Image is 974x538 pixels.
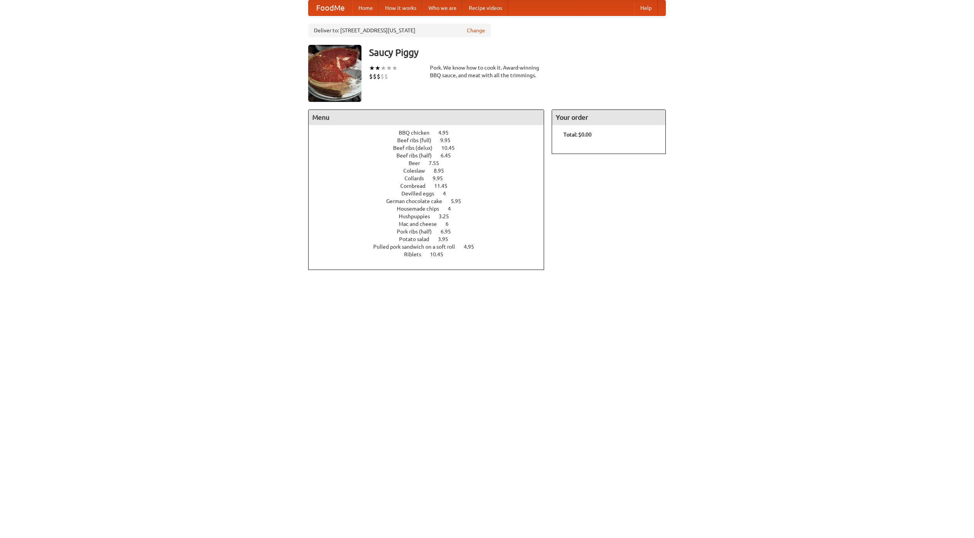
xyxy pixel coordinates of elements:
a: Recipe videos [463,0,508,16]
a: Who we are [422,0,463,16]
span: Cornbread [400,183,433,189]
span: BBQ chicken [399,130,437,136]
a: Riblets 10.45 [404,251,457,257]
span: 10.45 [441,145,462,151]
a: BBQ chicken 4.95 [399,130,463,136]
a: Cornbread 11.45 [400,183,462,189]
span: Housemade chips [397,206,447,212]
span: Beef ribs (half) [396,152,439,159]
span: Mac and cheese [399,221,444,227]
span: Pork ribs (half) [397,229,439,235]
span: 8.95 [434,168,452,174]
a: Coleslaw 8.95 [403,168,458,174]
span: Coleslaw [403,168,433,174]
li: $ [384,72,388,81]
li: $ [369,72,373,81]
h4: Menu [309,110,544,125]
span: 10.45 [430,251,451,257]
span: German chocolate cake [386,198,450,204]
a: German chocolate cake 5.95 [386,198,475,204]
span: 4.95 [438,130,456,136]
a: Beer 7.55 [409,160,453,166]
a: FoodMe [309,0,352,16]
span: Collards [404,175,431,181]
a: Hushpuppies 3.25 [399,213,463,219]
span: 11.45 [434,183,455,189]
span: Hushpuppies [399,213,438,219]
li: ★ [380,64,386,72]
span: Beef ribs (full) [397,137,439,143]
span: 9.95 [433,175,450,181]
li: $ [373,72,377,81]
span: 4.95 [464,244,482,250]
li: ★ [392,64,398,72]
span: Beef ribs (delux) [393,145,440,151]
li: ★ [375,64,380,72]
li: $ [380,72,384,81]
a: Beef ribs (half) 6.45 [396,152,465,159]
a: Housemade chips 4 [397,206,465,212]
li: ★ [386,64,392,72]
div: Deliver to: [STREET_ADDRESS][US_STATE] [308,24,491,37]
a: How it works [379,0,422,16]
a: Potato salad 3.95 [399,236,462,242]
a: Pulled pork sandwich on a soft roll 4.95 [373,244,488,250]
span: 7.55 [429,160,447,166]
span: 4 [448,206,458,212]
img: angular.jpg [308,45,361,102]
b: Total: $0.00 [563,132,592,138]
div: Pork. We know how to cook it. Award-winning BBQ sauce, and meat with all the trimmings. [430,64,544,79]
span: 6 [446,221,456,227]
span: Beer [409,160,428,166]
span: 5.95 [451,198,469,204]
a: Help [634,0,658,16]
a: Pork ribs (half) 6.95 [397,229,465,235]
a: Change [467,27,485,34]
span: 4 [443,190,454,197]
a: Beef ribs (full) 9.95 [397,137,465,143]
span: 9.95 [440,137,458,143]
span: Devilled eggs [401,190,442,197]
h3: Saucy Piggy [369,45,666,60]
span: Pulled pork sandwich on a soft roll [373,244,463,250]
span: Potato salad [399,236,437,242]
a: Home [352,0,379,16]
a: Beef ribs (delux) 10.45 [393,145,469,151]
a: Devilled eggs 4 [401,190,460,197]
span: 6.45 [441,152,458,159]
li: $ [377,72,380,81]
span: 3.25 [439,213,457,219]
li: ★ [369,64,375,72]
a: Collards 9.95 [404,175,457,181]
span: 6.95 [441,229,458,235]
h4: Your order [552,110,665,125]
span: 3.95 [438,236,456,242]
span: Riblets [404,251,429,257]
a: Mac and cheese 6 [399,221,463,227]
